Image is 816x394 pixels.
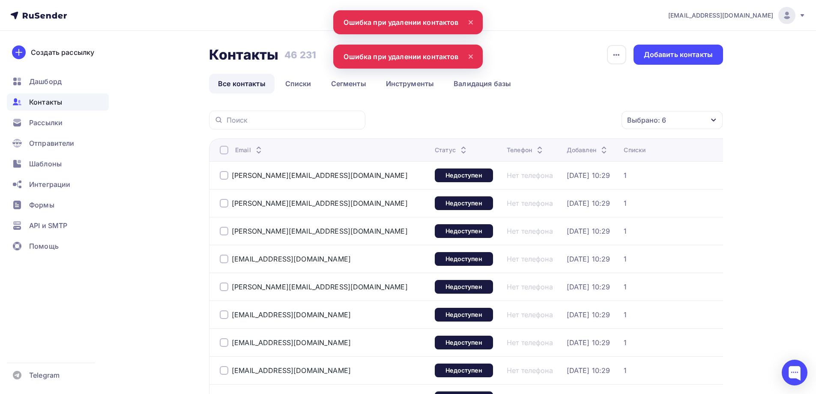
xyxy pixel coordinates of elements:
[624,227,627,235] a: 1
[232,227,408,235] a: [PERSON_NAME][EMAIL_ADDRESS][DOMAIN_NAME]
[29,179,70,189] span: Интеграции
[435,224,493,238] a: Недоступен
[567,338,610,347] a: [DATE] 10:29
[624,366,627,375] a: 1
[7,155,109,172] a: Шаблоны
[624,199,627,208] a: 1
[232,171,408,180] a: [PERSON_NAME][EMAIL_ADDRESS][DOMAIN_NAME]
[377,74,443,93] a: Инструменты
[507,199,553,208] a: Нет телефона
[232,366,351,375] a: [EMAIL_ADDRESS][DOMAIN_NAME]
[7,73,109,90] a: Дашборд
[435,308,493,322] a: Недоступен
[507,146,545,154] div: Телефон
[232,338,351,347] a: [EMAIL_ADDRESS][DOMAIN_NAME]
[435,364,493,377] div: Недоступен
[445,74,520,93] a: Валидация базы
[621,111,723,129] button: Выбрано: 6
[624,283,627,291] a: 1
[624,255,627,263] a: 1
[29,97,62,107] span: Контакты
[232,283,408,291] a: [PERSON_NAME][EMAIL_ADDRESS][DOMAIN_NAME]
[31,47,94,57] div: Создать рассылку
[668,11,773,20] span: [EMAIL_ADDRESS][DOMAIN_NAME]
[232,199,408,208] a: [PERSON_NAME][EMAIL_ADDRESS][DOMAIN_NAME]
[567,227,610,235] a: [DATE] 10:29
[567,310,610,319] a: [DATE] 10:29
[29,76,62,87] span: Дашборд
[435,146,469,154] div: Статус
[227,115,360,125] input: Поиск
[624,310,627,319] div: 1
[627,115,666,125] div: Выбрано: 6
[624,338,627,347] a: 1
[624,171,627,180] a: 1
[567,366,610,375] a: [DATE] 10:29
[232,255,351,263] a: [EMAIL_ADDRESS][DOMAIN_NAME]
[507,283,553,291] a: Нет телефона
[624,146,646,154] div: Списки
[435,280,493,294] a: Недоступен
[507,227,553,235] a: Нет телефона
[29,138,75,148] span: Отправители
[567,171,610,180] a: [DATE] 10:29
[567,199,610,208] a: [DATE] 10:29
[29,200,54,210] span: Формы
[7,93,109,111] a: Контакты
[235,146,264,154] div: Email
[232,310,351,319] a: [EMAIL_ADDRESS][DOMAIN_NAME]
[507,255,553,263] a: Нет телефона
[507,338,553,347] a: Нет телефона
[276,74,320,93] a: Списки
[29,370,60,380] span: Telegram
[435,196,493,210] a: Недоступен
[435,168,493,182] a: Недоступен
[507,366,553,375] a: Нет телефона
[209,74,275,93] a: Все контакты
[435,336,493,349] a: Недоступен
[435,252,493,266] a: Недоступен
[507,171,553,180] a: Нет телефона
[322,74,375,93] a: Сегменты
[7,114,109,131] a: Рассылки
[567,283,610,291] a: [DATE] 10:29
[7,135,109,152] a: Отправители
[284,49,316,61] h3: 46 231
[7,196,109,214] a: Формы
[209,46,278,63] h2: Контакты
[567,255,610,263] a: [DATE] 10:29
[507,310,553,319] a: Нет телефона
